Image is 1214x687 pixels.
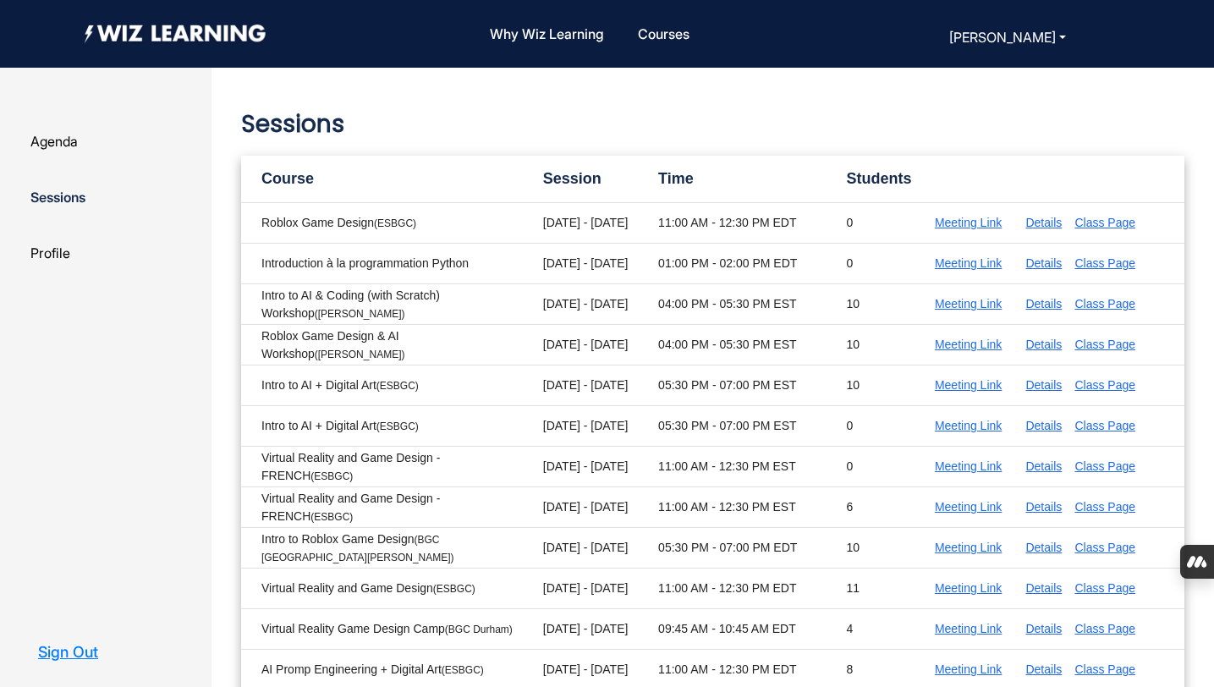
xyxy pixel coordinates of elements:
[1074,216,1135,229] a: Class Page
[658,528,846,569] td: 05:30 PM - 07:00 PM EDT
[543,284,658,325] td: [DATE] - [DATE]
[30,189,85,206] span: Sessions
[25,242,75,264] button: Profile
[241,528,543,569] td: Intro to Roblox Game Design
[1025,256,1062,270] a: Details
[543,156,658,203] th: Session
[1025,297,1062,311] a: Details
[658,156,846,203] th: Time
[261,534,454,563] span: (BGC [GEOGRAPHIC_DATA][PERSON_NAME])
[1025,459,1062,473] a: Details
[38,643,98,662] a: Sign Out
[658,203,846,244] td: 11:00 AM - 12:30 PM EDT
[847,569,935,609] td: 11
[658,244,846,284] td: 01:00 PM - 02:00 PM EDT
[935,338,1002,351] a: Meeting Link
[315,349,405,360] span: ([PERSON_NAME])
[1025,338,1062,351] a: Details
[1074,662,1135,676] a: Class Page
[658,284,846,325] td: 04:00 PM - 05:30 PM EST
[1074,541,1135,554] a: Class Page
[847,447,935,487] td: 0
[847,244,935,284] td: 0
[847,284,935,325] td: 10
[241,284,543,325] td: Intro to AI & Coding (with Scratch) Workshop
[935,500,1002,514] a: Meeting Link
[30,133,78,150] span: Agenda
[445,624,513,635] span: (BGC Durham)
[1074,459,1135,473] a: Class Page
[433,583,475,595] span: (ESBGC)
[935,459,1002,473] a: Meeting Link
[1025,419,1062,432] a: Details
[1025,378,1062,392] a: Details
[543,203,658,244] td: [DATE] - [DATE]
[241,325,543,365] td: Roblox Game Design & AI Workshop
[241,406,543,447] td: Intro to AI + Digital Art
[847,365,935,406] td: 10
[658,487,846,528] td: 11:00 AM - 12:30 PM EST
[1025,541,1062,554] a: Details
[847,325,935,365] td: 10
[658,569,846,609] td: 11:00 AM - 12:30 PM EDT
[1025,216,1062,229] a: Details
[310,470,353,482] span: (ESBGC)
[658,447,846,487] td: 11:00 AM - 12:30 PM EST
[310,511,353,523] span: (ESBGC)
[847,528,935,569] td: 10
[847,156,935,203] th: Students
[241,447,543,487] td: Virtual Reality and Game Design - FRENCH
[935,378,1002,392] a: Meeting Link
[543,528,658,569] td: [DATE] - [DATE]
[658,406,846,447] td: 05:30 PM - 07:00 PM EST
[543,447,658,487] td: [DATE] - [DATE]
[935,622,1002,635] a: Meeting Link
[1025,662,1062,676] a: Details
[1025,500,1062,514] a: Details
[935,256,1002,270] a: Meeting Link
[543,569,658,609] td: [DATE] - [DATE]
[944,25,1071,49] button: [PERSON_NAME]
[376,420,419,432] span: (ESBGC)
[543,244,658,284] td: [DATE] - [DATE]
[241,487,543,528] td: Virtual Reality and Game Design - FRENCH
[935,297,1002,311] a: Meeting Link
[935,581,1002,595] a: Meeting Link
[543,406,658,447] td: [DATE] - [DATE]
[374,217,416,229] span: (ESBGC)
[847,203,935,244] td: 0
[1074,581,1135,595] a: Class Page
[241,156,543,203] th: Course
[315,308,405,320] span: ([PERSON_NAME])
[241,365,543,406] td: Intro to AI + Digital Art
[543,609,658,650] td: [DATE] - [DATE]
[241,569,543,609] td: Virtual Reality and Game Design
[935,541,1002,554] a: Meeting Link
[935,216,1002,229] a: Meeting Link
[543,325,658,365] td: [DATE] - [DATE]
[658,325,846,365] td: 04:00 PM - 05:30 PM EST
[1025,622,1062,635] a: Details
[631,16,696,52] a: Courses
[1074,297,1135,311] a: Class Page
[935,662,1002,676] a: Meeting Link
[241,110,1184,139] h3: Sessions
[847,406,935,447] td: 0
[1074,256,1135,270] a: Class Page
[442,664,484,676] span: (ESBGC)
[1074,500,1135,514] a: Class Page
[30,245,70,261] span: Profile
[543,487,658,528] td: [DATE] - [DATE]
[241,244,543,284] td: Introduction à la programmation Python
[1025,581,1062,595] a: Details
[847,609,935,650] td: 4
[376,380,419,392] span: (ESBGC)
[483,16,611,52] a: Why Wiz Learning
[1074,338,1135,351] a: Class Page
[847,487,935,528] td: 6
[1074,622,1135,635] a: Class Page
[658,365,846,406] td: 05:30 PM - 07:00 PM EST
[25,186,91,208] button: Sessions
[25,130,83,152] button: Agenda
[658,609,846,650] td: 09:45 AM - 10:45 AM EDT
